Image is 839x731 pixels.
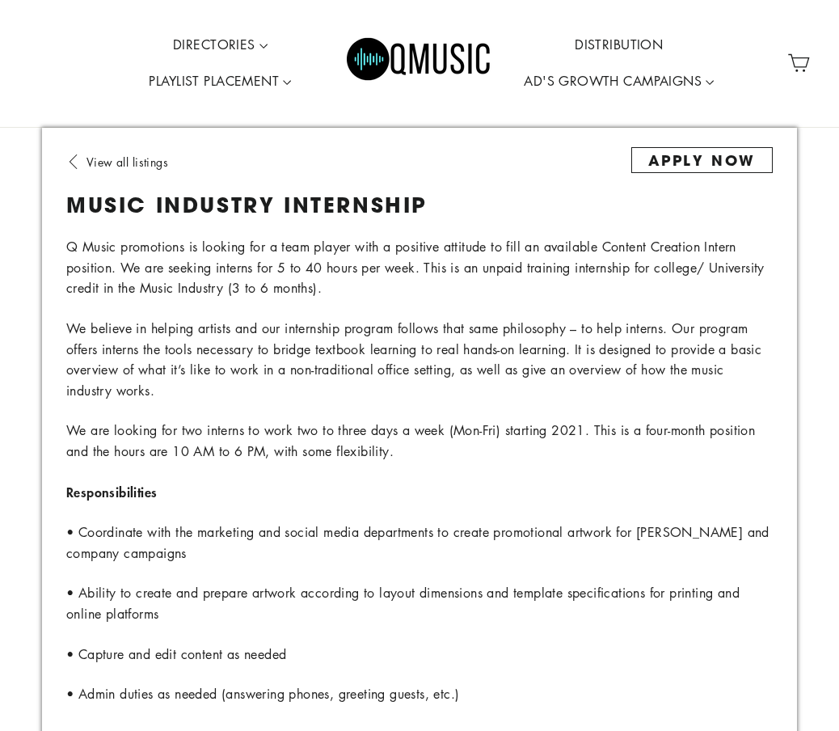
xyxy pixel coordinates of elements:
span: • Ability to create and prepare artwork according to layout dimensions and template specification... [66,584,740,623]
a: DIRECTORIES [167,27,274,64]
span: We believe in helping artists and our internship program follows that same philosophy – to help i... [66,319,761,399]
h1: Music Industry Internship [66,192,773,217]
a: PLAYLIST PLACEMENT [142,63,297,100]
a: AD'S GROWTH CAMPAIGNS [517,63,720,100]
span: APPLY NOW [631,147,773,174]
span: We are looking for two interns to work two to three days a week (Mon-Fri) starting 2021. This is ... [66,421,755,460]
span: • Capture and edit content as needed [66,645,286,663]
strong: Responsibilities [66,482,157,501]
span: • Admin duties as needed (answering phones, greeting guests, etc.) [66,685,459,703]
span: View all listings [86,154,168,171]
span: Q Music promotions is looking for a team player with a positive attitude to fill an available Con... [66,238,765,297]
img: Q Music Promotions [347,27,492,99]
span: • Coordinate with the marketing and social media departments to create promotional artwork for [P... [66,523,769,562]
div: Primary [115,16,724,111]
a: DISTRIBUTION [568,27,669,64]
